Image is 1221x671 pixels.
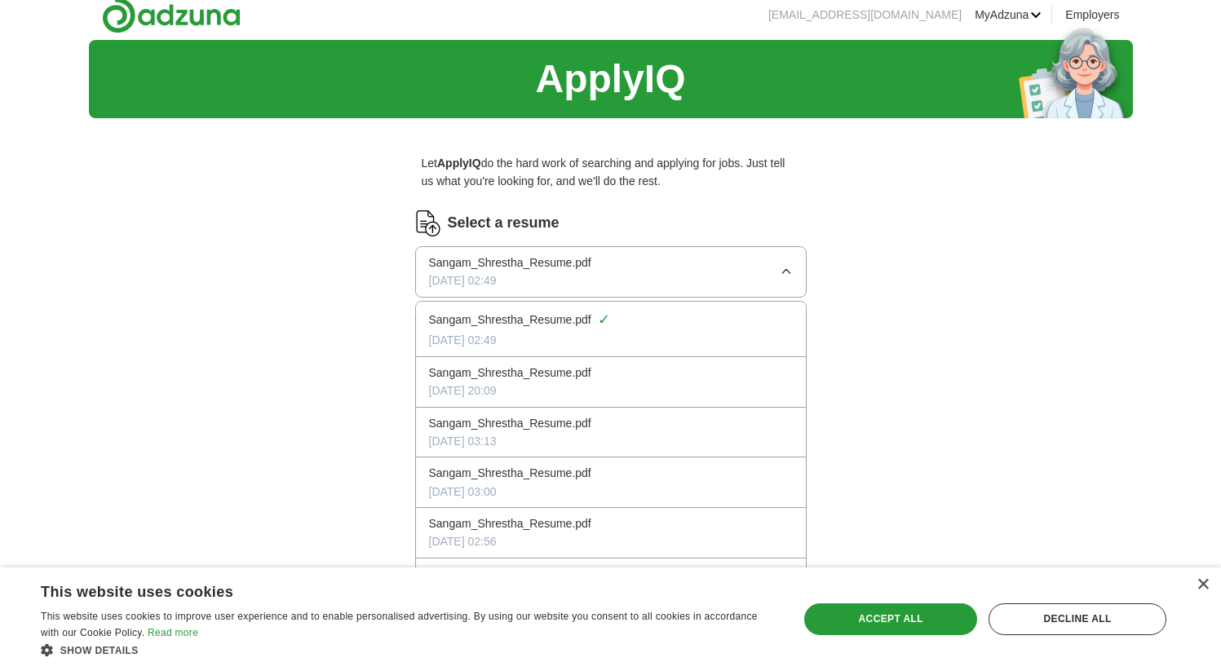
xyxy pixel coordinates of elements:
[429,532,793,550] div: [DATE] 02:56
[989,603,1166,634] div: Decline all
[60,645,139,656] span: Show details
[535,48,685,111] h1: ApplyIQ
[415,304,543,322] button: Upload a differentresume
[429,254,591,271] span: Sangam_Shrestha_Resume.pdf
[437,157,481,170] strong: ApplyIQ
[429,514,591,532] span: Sangam_Shrestha_Resume.pdf
[429,414,591,432] span: Sangam_Shrestha_Resume.pdf
[768,6,962,24] li: [EMAIL_ADDRESS][DOMAIN_NAME]
[41,642,776,659] div: Show details
[429,432,793,450] div: [DATE] 03:13
[41,611,758,638] span: This website uses cookies to improve user experience and to enable personalised advertising. By u...
[804,603,977,634] div: Accept all
[975,6,1042,24] a: MyAdzuna
[148,627,198,638] a: Read more, opens a new window
[448,211,560,235] label: Select a resume
[429,331,793,349] div: [DATE] 02:49
[429,271,497,289] span: [DATE] 02:49
[429,364,591,382] span: Sangam_Shrestha_Resume.pdf
[429,483,793,501] div: [DATE] 03:00
[1197,579,1209,591] div: Close
[41,577,736,602] div: This website uses cookies
[429,382,793,400] div: [DATE] 20:09
[415,210,441,236] img: CV Icon
[429,464,591,482] span: Sangam_Shrestha_Resume.pdf
[429,311,591,329] span: Sangam_Shrestha_Resume.pdf
[415,246,807,298] button: Sangam_Shrestha_Resume.pdf[DATE] 02:49
[415,148,807,197] p: Let do the hard work of searching and applying for jobs. Just tell us what you're looking for, an...
[1065,6,1119,24] a: Employers
[429,565,591,583] span: Sangam_Shrestha_Resume.pdf
[598,308,610,332] span: ✓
